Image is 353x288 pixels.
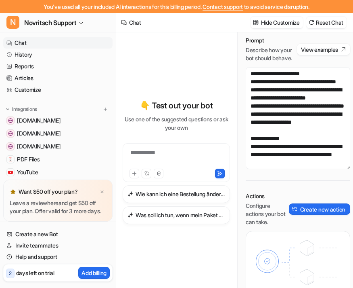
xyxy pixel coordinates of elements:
button: Add billing [78,267,110,279]
span: YouTube [17,168,38,176]
button: View examples [297,44,350,55]
img: star [10,188,16,195]
p: 2 [9,270,12,277]
p: days left on trial [16,269,54,277]
p: Describe how your bot should behave. [246,46,297,62]
span: N [6,16,19,29]
a: Customize [3,84,113,95]
h3: Was soll ich tun, wenn mein Paket verloren geht? [136,211,225,219]
img: us.novritsch.com [8,131,13,136]
a: support.novritsch.com[DOMAIN_NAME] [3,141,113,152]
img: expand menu [5,106,10,112]
a: YouTubeYouTube [3,167,113,178]
h3: Wie kann ich eine Bestellung ändern oder stornieren? [136,190,225,198]
a: Chat [3,37,113,49]
img: create-action-icon.svg [292,206,298,212]
p: Prompt [246,36,297,44]
a: Invite teammates [3,240,113,251]
button: Create new action [289,203,350,215]
span: Novritsch Support [24,17,76,28]
img: eu.novritsch.com [8,118,13,123]
a: Reports [3,61,113,72]
a: Help and support [3,251,113,263]
span: [DOMAIN_NAME] [17,116,61,125]
button: Reset Chat [306,17,347,28]
p: Actions [246,192,289,200]
span: PDF Files [17,155,40,163]
img: PDF Files [8,157,13,162]
p: Leave a review and get $50 off your plan. Offer valid for 3 more days. [10,199,106,215]
button: Integrations [3,105,40,113]
div: Chat [129,18,141,27]
span: [DOMAIN_NAME] [17,142,61,150]
img: customize [253,19,259,25]
p: Use one of the suggested questions or ask your own [123,115,230,132]
img: YouTube [8,170,13,175]
a: Articles [3,72,113,84]
img: menu_add.svg [102,106,108,112]
img: support.novritsch.com [8,144,13,149]
a: us.novritsch.com[DOMAIN_NAME] [3,128,113,139]
p: Configure actions your bot can take. [246,202,289,226]
button: Wie kann ich eine Bestellung ändern oder stornieren?Wie kann ich eine Bestellung ändern oder stor... [123,185,230,203]
button: Hide Customize [251,17,303,28]
img: Wie kann ich eine Bestellung ändern oder stornieren? [127,191,133,197]
a: PDF FilesPDF Files [3,154,113,165]
p: Integrations [12,106,37,112]
p: Hide Customize [261,18,300,27]
img: Was soll ich tun, wenn mein Paket verloren geht? [127,212,133,218]
p: 👇 Test out your bot [140,100,213,112]
a: eu.novritsch.com[DOMAIN_NAME] [3,115,113,126]
p: Add billing [81,269,107,277]
a: Create a new Bot [3,229,113,240]
p: Want $50 off your plan? [19,188,78,196]
a: History [3,49,113,60]
button: Was soll ich tun, wenn mein Paket verloren geht?Was soll ich tun, wenn mein Paket verloren geht? [123,206,230,224]
span: Contact support [203,3,243,10]
span: [DOMAIN_NAME] [17,129,61,138]
img: reset [309,19,314,25]
a: here [47,199,58,206]
img: x [100,189,104,195]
